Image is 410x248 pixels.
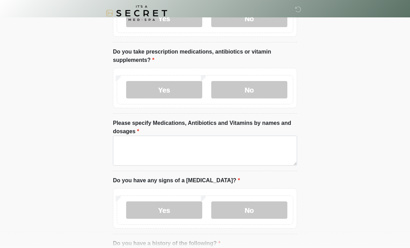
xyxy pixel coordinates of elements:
label: No [211,81,287,98]
label: Yes [126,201,202,219]
label: Do you have a history of the following? [113,239,220,248]
label: Do you have any signs of a [MEDICAL_DATA]? [113,176,240,185]
label: Yes [126,81,202,98]
label: Do you take prescription medications, antibiotics or vitamin supplements? [113,48,297,64]
img: It's A Secret Med Spa Logo [106,5,167,21]
label: No [211,201,287,219]
label: Please specify Medications, Antibiotics and Vitamins by names and dosages [113,119,297,136]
